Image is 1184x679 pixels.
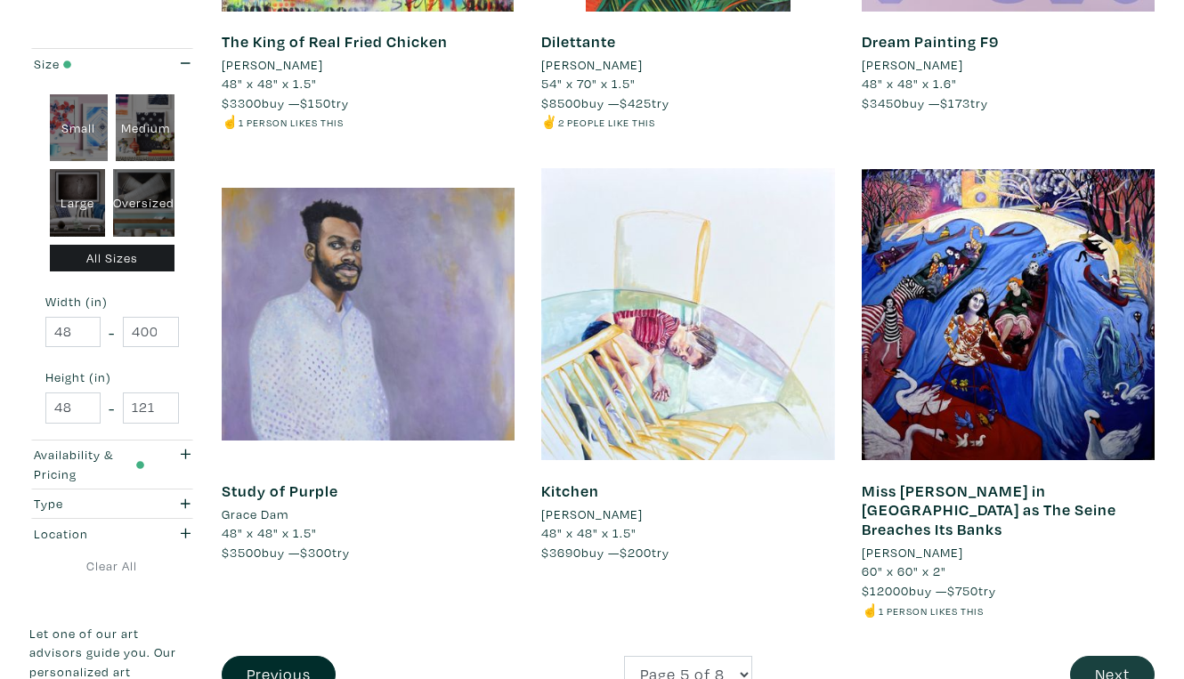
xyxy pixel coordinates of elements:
span: 48" x 48" x 1.6" [862,75,957,92]
div: Location [34,524,145,544]
a: [PERSON_NAME] [541,55,834,75]
span: $173 [940,94,970,111]
a: [PERSON_NAME] [862,55,1155,75]
span: buy — try [222,94,349,111]
div: Small [50,94,109,162]
div: Large [50,169,106,237]
span: $300 [300,544,332,561]
li: [PERSON_NAME] [541,55,643,75]
span: $8500 [541,94,581,111]
a: Grace Dam [222,505,515,524]
span: $3500 [222,544,262,561]
li: [PERSON_NAME] [222,55,323,75]
span: 60" x 60" x 2" [862,562,946,579]
div: Medium [116,94,174,162]
span: buy — try [541,544,669,561]
a: Dream Painting F9 [862,31,999,52]
span: - [109,320,115,344]
span: $150 [300,94,331,111]
div: Availability & Pricing [34,445,145,483]
span: buy — try [862,582,996,599]
a: Miss [PERSON_NAME] in [GEOGRAPHIC_DATA] as The Seine Breaches Its Banks [862,481,1116,539]
span: 48" x 48" x 1.5" [541,524,637,541]
span: buy — try [862,94,988,111]
li: Grace Dam [222,505,288,524]
a: Dilettante [541,31,616,52]
a: Study of Purple [222,481,338,501]
span: buy — try [222,544,350,561]
button: Type [29,489,195,519]
a: [PERSON_NAME] [541,505,834,524]
button: Location [29,519,195,548]
span: $3450 [862,94,902,111]
li: ☝️ [862,601,1155,620]
span: 48" x 48" x 1.5" [222,524,317,541]
li: ✌️ [541,112,834,132]
li: ☝️ [222,112,515,132]
li: [PERSON_NAME] [541,505,643,524]
a: Kitchen [541,481,599,501]
button: Availability & Pricing [29,441,195,489]
small: Width (in) [45,295,179,308]
span: - [109,396,115,420]
div: Type [34,494,145,513]
small: 2 people like this [558,116,655,129]
span: $3300 [222,94,262,111]
span: $425 [620,94,652,111]
li: [PERSON_NAME] [862,55,963,75]
div: All Sizes [50,245,175,272]
a: [PERSON_NAME] [222,55,515,75]
span: 54" x 70" x 1.5" [541,75,636,92]
span: $3690 [541,544,581,561]
span: $12000 [862,582,909,599]
a: Clear All [29,556,195,576]
a: The King of Real Fried Chicken [222,31,448,52]
a: [PERSON_NAME] [862,543,1155,562]
span: $200 [620,544,652,561]
li: [PERSON_NAME] [862,543,963,562]
button: Size [29,49,195,78]
div: Oversized [113,169,174,237]
div: Size [34,54,145,74]
span: buy — try [541,94,669,111]
small: 1 person likes this [879,604,984,618]
span: $750 [947,582,978,599]
small: 1 person likes this [239,116,344,129]
span: 48" x 48" x 1.5" [222,75,317,92]
small: Height (in) [45,371,179,384]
